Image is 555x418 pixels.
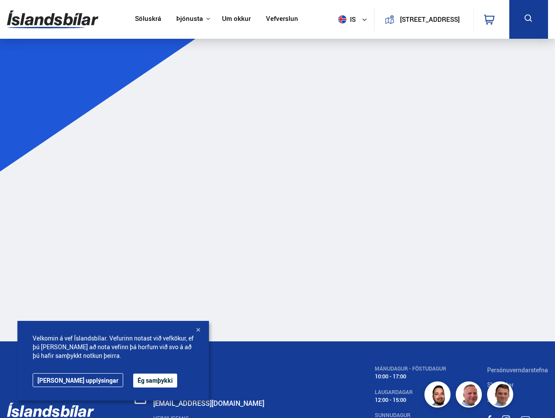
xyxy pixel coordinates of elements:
img: svg+xml;base64,PHN2ZyB4bWxucz0iaHR0cDovL3d3dy53My5vcmcvMjAwMC9zdmciIHdpZHRoPSI1MTIiIGhlaWdodD0iNT... [338,15,346,24]
div: SENDA SKILABOÐ [153,391,333,397]
a: Skilmalar [487,381,514,389]
img: siFngHWaQ9KaOqBr.png [457,383,483,409]
button: Opna LiveChat spjallviðmót [7,3,33,30]
a: Söluskrá [135,15,161,24]
div: 10:00 - 17:00 [375,373,446,380]
span: is [335,15,357,24]
a: Um okkur [222,15,251,24]
a: [EMAIL_ADDRESS][DOMAIN_NAME] [153,398,264,408]
button: Þjónusta [176,15,203,23]
img: G0Ugv5HjCgRt.svg [7,5,98,34]
button: is [335,7,374,32]
div: 12:00 - 15:00 [375,397,446,403]
a: [PERSON_NAME] upplýsingar [33,373,123,387]
button: [STREET_ADDRESS] [398,16,462,23]
div: SÍMI [153,366,333,372]
a: [STREET_ADDRESS] [379,7,468,32]
img: FbJEzSuNWCJXmdc-.webp [488,383,515,409]
div: MÁNUDAGUR - FÖSTUDAGUR [375,366,446,372]
img: nhp88E3Fdnt1Opn2.png [426,383,452,409]
span: Velkomin á vef Íslandsbílar. Vefurinn notast við vefkökur, ef þú [PERSON_NAME] að nota vefinn þá ... [33,334,194,360]
a: Persónuverndarstefna [487,366,548,374]
div: LAUGARDAGAR [375,389,446,395]
button: Ég samþykki [133,374,177,388]
a: Vefverslun [266,15,298,24]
